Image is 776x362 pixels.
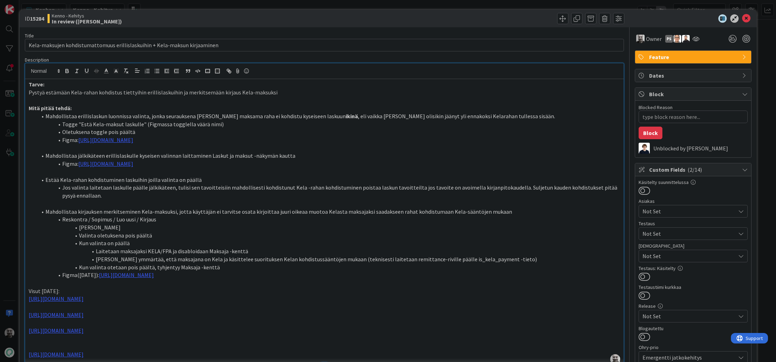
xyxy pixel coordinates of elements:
div: Testaus [639,221,748,226]
span: Block [649,90,739,98]
li: Valinta oletuksena pois päältä [37,232,620,240]
li: Figma: [37,136,620,144]
span: Owner [646,35,662,43]
li: Figma: [37,160,620,168]
div: Testaus: Käsitelty [639,266,748,271]
div: PS [665,35,673,43]
span: ( 2/14 ) [688,166,702,173]
li: Mahdollistaa kirjauksen merkitseminen Kela-maksuksi, jotta käyttäjän ei tarvitse osata kirjoittaa... [37,208,620,216]
span: Not Set [642,312,735,320]
img: MT [639,143,650,154]
span: Support [15,1,32,9]
li: [PERSON_NAME] ymmärtää, että maksajana on Kela ja käsittelee suorituksen Kelan kohdistussääntöjen... [37,255,620,263]
li: Kun valinta on päällä [37,239,620,247]
li: Figma([DATE]): [37,271,620,279]
div: Käsitelty suunnittelussa [639,180,748,185]
strong: Mitä pitää tehdä: [29,105,72,112]
span: Custom Fields [649,165,739,174]
li: [PERSON_NAME] [37,223,620,232]
a: [URL][DOMAIN_NAME] [29,327,84,334]
div: Ohry-prio [639,345,748,350]
span: Not Set [642,252,735,260]
span: Description [25,57,49,63]
div: Unblocked by [PERSON_NAME] [653,145,748,151]
a: [URL][DOMAIN_NAME] [78,160,133,167]
div: [DEMOGRAPHIC_DATA] [639,243,748,248]
img: TK [682,35,690,43]
li: Reskontra / Sopimus / Luo uusi / Kirjaus [37,215,620,223]
strong: ikinä [346,113,358,120]
li: Estää Kela-rahan kohdistuminen laskuihin joilla valinta on päällä [37,176,620,184]
a: [URL][DOMAIN_NAME] [29,311,84,318]
button: Block [639,127,662,139]
li: Jos valinta laitetaan laskulle päälle jälkikäteen, tulisi sen tavoitteisiin mahdollisesti kohdist... [37,184,620,199]
div: Testaustiimi kurkkaa [639,285,748,290]
li: Oletuksena toggle pois päältä [37,128,620,136]
span: Not Set [642,207,735,215]
span: ID [25,14,44,23]
a: [URL][DOMAIN_NAME] [29,351,84,358]
label: Title [25,33,34,39]
div: Blogautettu [639,326,748,331]
b: In review ([PERSON_NAME]) [52,19,122,24]
li: Laitetaan maksajaksi KELA/FPA ja disabloidaan Maksaja -kenttä [37,247,620,255]
p: Pystyä estämään Kela-rahan kohdistus tiettyihin erillislaskuihin ja merkitsemään kirjaus Kela-mak... [29,88,620,97]
li: Mahdollistaa erillislaskun luonnissa valinta, jonka seurauksena [PERSON_NAME] maksama raha ei koh... [37,112,620,120]
img: JH [636,35,645,43]
li: Kun valinta otetaan pois päältä, tyhjentyy Maksaja -kenttä [37,263,620,271]
p: Visut [DATE]: [29,287,620,295]
div: Release [639,304,748,308]
input: type card name here... [25,39,624,51]
div: Asiakas [639,199,748,204]
img: PK [674,35,681,43]
strong: Tarve: [29,81,44,88]
b: 15284 [30,15,44,22]
span: Kenno - Kehitys [52,13,122,19]
a: [URL][DOMAIN_NAME] [78,136,133,143]
span: Feature [649,53,739,61]
li: Togge "Estä Kela-maksut laskulle" (Figmassa togglella väärä nimi) [37,120,620,128]
span: Not Set [642,229,735,238]
li: Mahdollistaa jälkikäteen erillislaskulle kyseisen valinnan laittaminen Laskut ja maksut -näkymän ... [37,152,620,160]
label: Blocked Reason [639,104,673,111]
a: [URL][DOMAIN_NAME] [29,295,84,302]
a: [URL][DOMAIN_NAME] [99,271,154,278]
span: Dates [649,71,739,80]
